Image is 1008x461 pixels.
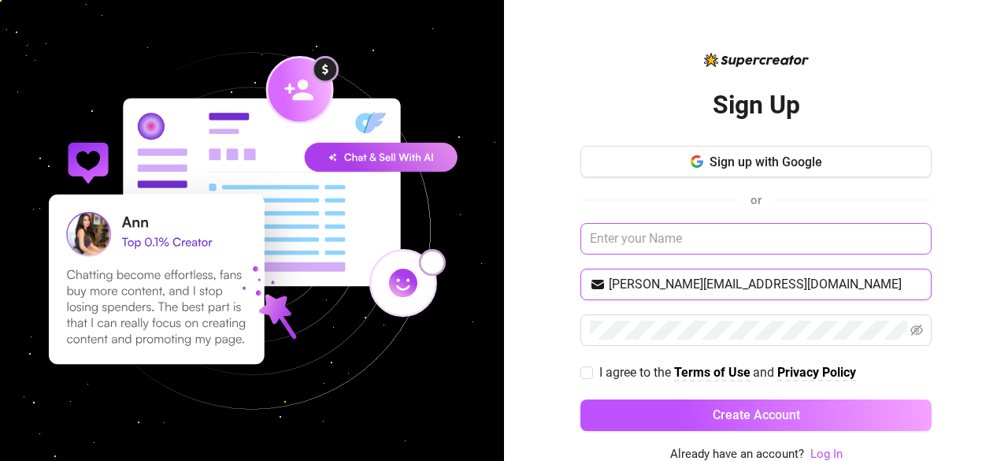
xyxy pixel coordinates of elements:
span: Create Account [713,407,800,422]
a: Log In [810,447,843,461]
span: I agree to the [599,365,674,380]
button: Create Account [580,400,932,431]
a: Terms of Use [674,365,750,381]
h2: Sign Up [713,89,800,121]
span: and [753,365,777,380]
button: Sign up with Google [580,146,932,177]
strong: Terms of Use [674,365,750,380]
strong: Privacy Policy [777,365,856,380]
a: Privacy Policy [777,365,856,381]
span: eye-invisible [910,324,923,336]
span: Sign up with Google [710,154,822,169]
input: Enter your Name [580,223,932,255]
span: or [750,193,762,207]
input: Your email [609,275,922,294]
img: logo-BBDzfeDw.svg [704,53,809,67]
